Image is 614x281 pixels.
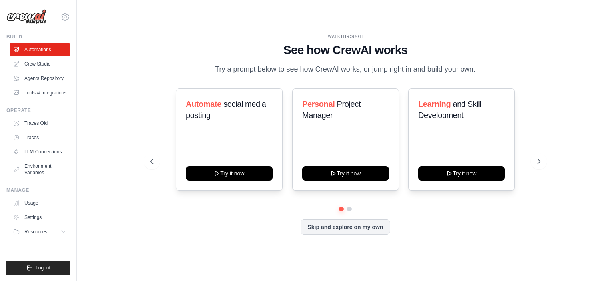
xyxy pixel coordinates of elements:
button: Try it now [186,166,273,181]
span: Personal [302,100,335,108]
a: Traces Old [10,117,70,130]
h1: See how CrewAI works [150,43,540,57]
span: Automate [186,100,221,108]
div: Build [6,34,70,40]
span: social media posting [186,100,266,120]
div: Operate [6,107,70,114]
button: Logout [6,261,70,275]
a: Crew Studio [10,58,70,70]
a: Usage [10,197,70,209]
button: Try it now [302,166,389,181]
a: Automations [10,43,70,56]
a: Environment Variables [10,160,70,179]
span: and Skill Development [418,100,481,120]
img: Logo [6,9,46,24]
a: Agents Repository [10,72,70,85]
a: LLM Connections [10,145,70,158]
div: Manage [6,187,70,193]
span: Logout [36,265,50,271]
button: Skip and explore on my own [301,219,390,235]
span: Project Manager [302,100,361,120]
div: WALKTHROUGH [150,34,540,40]
span: Learning [418,100,451,108]
a: Tools & Integrations [10,86,70,99]
p: Try a prompt below to see how CrewAI works, or jump right in and build your own. [211,64,480,75]
a: Settings [10,211,70,224]
span: Resources [24,229,47,235]
button: Resources [10,225,70,238]
a: Traces [10,131,70,144]
button: Try it now [418,166,505,181]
